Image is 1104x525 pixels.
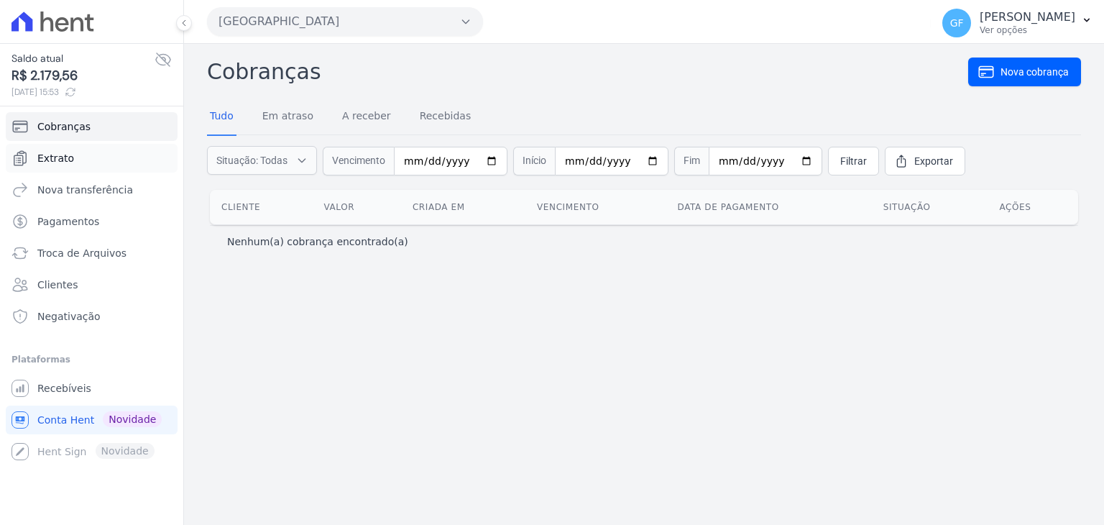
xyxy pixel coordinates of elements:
[37,278,78,292] span: Clientes
[525,190,666,224] th: Vencimento
[401,190,525,224] th: Criada em
[417,99,474,136] a: Recebidas
[828,147,879,175] a: Filtrar
[37,381,91,396] span: Recebíveis
[988,190,1078,224] th: Ações
[968,58,1081,86] a: Nova cobrança
[6,270,178,299] a: Clientes
[259,99,316,136] a: Em atraso
[980,10,1075,24] p: [PERSON_NAME]
[11,351,172,368] div: Plataformas
[37,246,126,260] span: Troca de Arquivos
[103,411,162,427] span: Novidade
[6,144,178,173] a: Extrato
[37,214,99,229] span: Pagamentos
[6,374,178,403] a: Recebíveis
[6,302,178,331] a: Negativação
[11,86,155,99] span: [DATE] 15:53
[216,153,287,168] span: Situação: Todas
[6,406,178,434] a: Conta Hent Novidade
[885,147,965,175] a: Exportar
[339,99,394,136] a: A receber
[207,55,968,88] h2: Cobranças
[11,51,155,66] span: Saldo atual
[37,309,101,324] span: Negativação
[674,147,709,175] span: Fim
[914,154,953,168] span: Exportar
[11,112,172,466] nav: Sidebar
[227,234,408,249] p: Nenhum(a) cobrança encontrado(a)
[6,175,178,204] a: Nova transferência
[980,24,1075,36] p: Ver opções
[666,190,872,224] th: Data de pagamento
[950,18,964,28] span: GF
[840,154,867,168] span: Filtrar
[323,147,394,175] span: Vencimento
[37,183,133,197] span: Nova transferência
[207,7,483,36] button: [GEOGRAPHIC_DATA]
[210,190,313,224] th: Cliente
[6,112,178,141] a: Cobranças
[1000,65,1069,79] span: Nova cobrança
[37,413,94,427] span: Conta Hent
[6,239,178,268] a: Troca de Arquivos
[872,190,988,224] th: Situação
[37,151,74,165] span: Extrato
[313,190,401,224] th: Valor
[37,119,91,134] span: Cobranças
[207,146,317,175] button: Situação: Todas
[931,3,1104,43] button: GF [PERSON_NAME] Ver opções
[6,207,178,236] a: Pagamentos
[11,66,155,86] span: R$ 2.179,56
[207,99,236,136] a: Tudo
[513,147,555,175] span: Início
